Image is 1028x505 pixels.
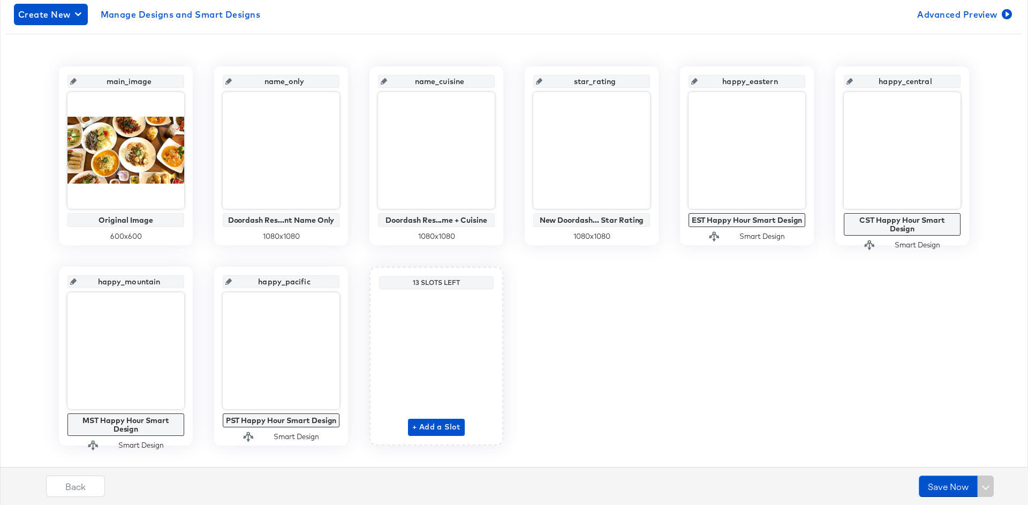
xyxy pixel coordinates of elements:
[382,278,491,287] div: 13 Slots Left
[225,216,337,224] div: Doordash Res...nt Name Only
[536,216,647,224] div: New Doordash... Star Rating
[14,4,88,25] button: Create New
[919,476,978,497] button: Save Now
[225,416,337,425] div: PST Happy Hour Smart Design
[917,7,1010,22] span: Advanced Preview
[381,216,492,224] div: Doordash Res...me + Cuisine
[223,231,339,242] div: 1080 x 1080
[846,216,958,233] div: CST Happy Hour Smart Design
[70,216,182,224] div: Original Image
[913,4,1014,25] button: Advanced Preview
[274,432,319,442] div: Smart Design
[378,231,495,242] div: 1080 x 1080
[691,216,803,224] div: EST Happy Hour Smart Design
[739,231,785,242] div: Smart Design
[96,4,265,25] button: Manage Designs and Smart Designs
[408,419,465,436] button: + Add a Slot
[101,7,261,22] span: Manage Designs and Smart Designs
[412,420,460,434] span: + Add a Slot
[895,240,940,250] div: Smart Design
[18,7,84,22] span: Create New
[46,476,105,497] button: Back
[118,440,164,450] div: Smart Design
[70,416,182,433] div: MST Happy Hour Smart Design
[67,231,184,242] div: 600 x 600
[533,231,650,242] div: 1080 x 1080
